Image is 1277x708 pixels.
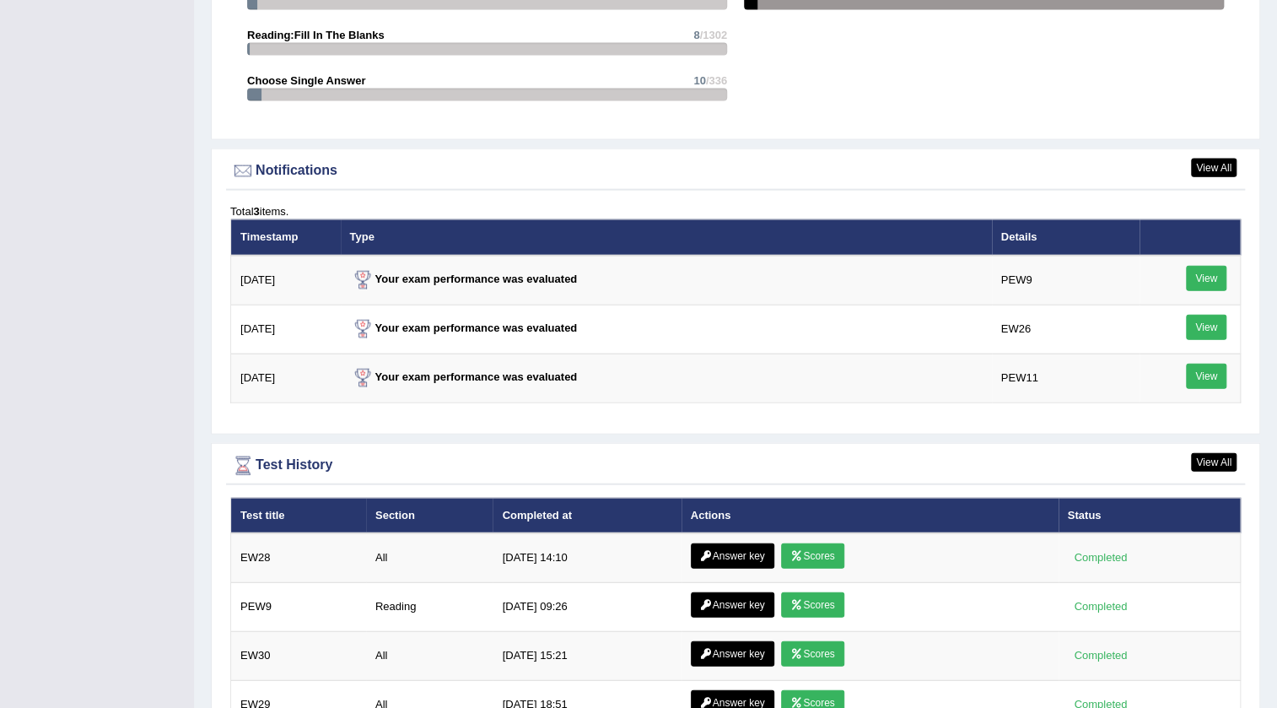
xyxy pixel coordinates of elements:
th: Timestamp [231,219,341,255]
a: Scores [781,592,843,618]
th: Section [366,498,493,533]
a: Answer key [691,543,774,569]
div: Test History [230,453,1241,478]
td: PEW11 [992,354,1140,403]
td: EW26 [992,305,1140,354]
span: 8 [693,29,699,41]
strong: Your exam performance was evaluated [350,370,578,383]
a: Scores [781,641,843,667]
td: PEW9 [231,583,366,632]
td: [DATE] 15:21 [493,632,681,681]
a: Answer key [691,641,774,667]
b: 3 [253,205,259,218]
td: EW28 [231,533,366,583]
strong: Your exam performance was evaluated [350,273,578,285]
td: [DATE] [231,305,341,354]
td: [DATE] 09:26 [493,583,681,632]
strong: Choose Single Answer [247,74,365,87]
th: Type [341,219,992,255]
a: Scores [781,543,843,569]
th: Status [1059,498,1241,533]
span: /1302 [699,29,727,41]
div: Total items. [230,203,1241,219]
div: Completed [1068,598,1134,616]
span: 10 [693,74,705,87]
td: EW30 [231,632,366,681]
td: All [366,533,493,583]
td: Reading [366,583,493,632]
a: View [1186,266,1226,291]
strong: Reading:Fill In The Blanks [247,29,385,41]
div: Completed [1068,647,1134,665]
td: [DATE] [231,354,341,403]
th: Test title [231,498,366,533]
th: Actions [682,498,1059,533]
div: Notifications [230,159,1241,184]
td: PEW9 [992,256,1140,305]
td: [DATE] 14:10 [493,533,681,583]
div: Completed [1068,549,1134,567]
strong: Your exam performance was evaluated [350,322,578,334]
a: View [1186,315,1226,340]
td: All [366,632,493,681]
a: View All [1191,453,1237,472]
a: Answer key [691,592,774,618]
th: Completed at [493,498,681,533]
a: View All [1191,159,1237,177]
a: View [1186,364,1226,389]
th: Details [992,219,1140,255]
span: /336 [706,74,727,87]
td: [DATE] [231,256,341,305]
